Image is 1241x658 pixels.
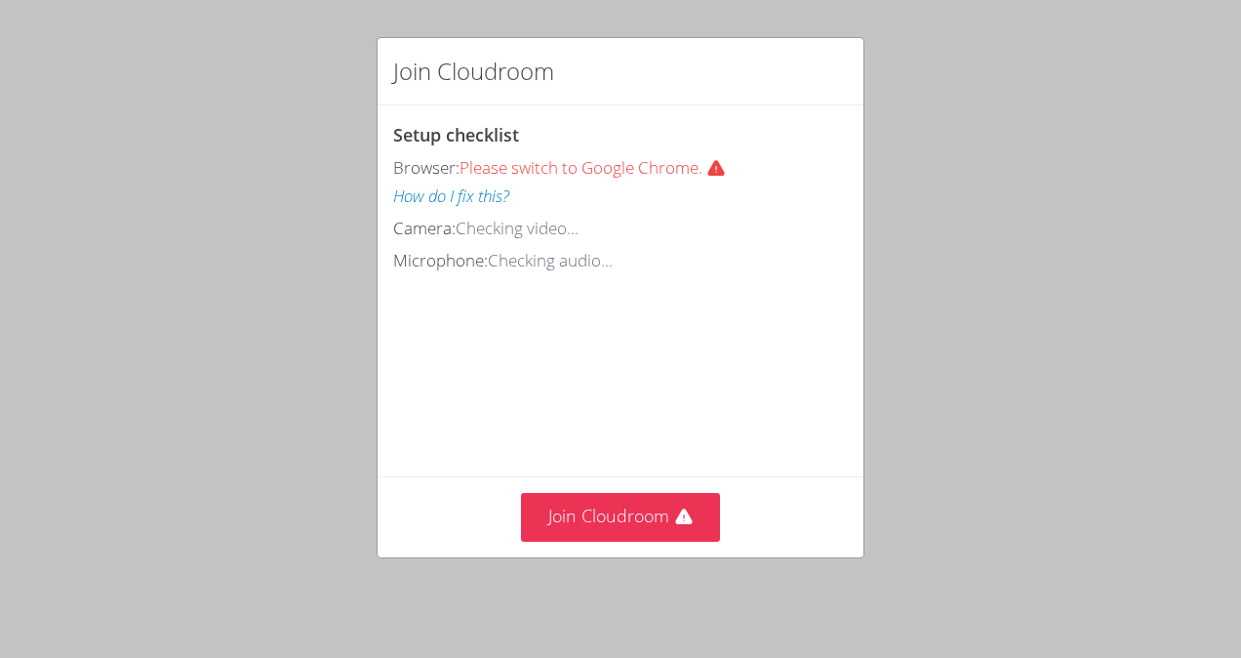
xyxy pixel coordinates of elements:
span: Checking audio... [488,249,613,271]
span: Setup checklist [393,123,519,146]
span: Camera: [393,217,456,239]
span: Checking video... [456,217,579,239]
button: Join Cloudroom [521,493,721,541]
span: Microphone: [393,249,488,271]
span: Browser: [393,156,460,179]
span: Please switch to Google Chrome. [460,156,734,179]
h2: Join Cloudroom [393,54,554,89]
button: How do I fix this? [393,183,509,211]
